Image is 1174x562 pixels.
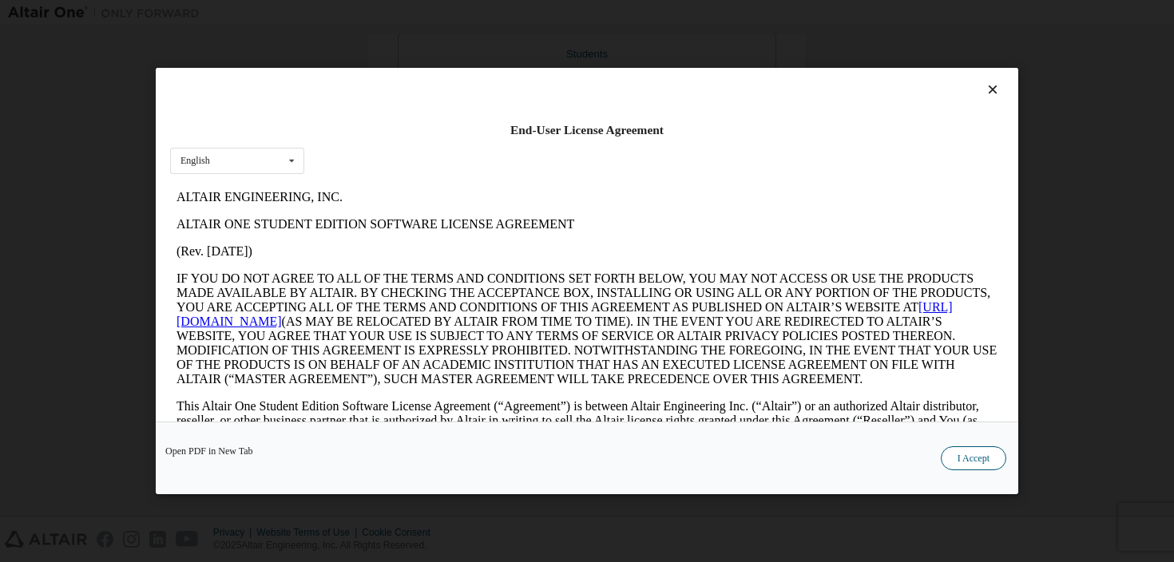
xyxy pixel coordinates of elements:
[6,61,827,75] p: (Rev. [DATE])
[6,34,827,48] p: ALTAIR ONE STUDENT EDITION SOFTWARE LICENSE AGREEMENT
[6,117,783,144] a: [URL][DOMAIN_NAME]
[180,156,210,165] div: English
[165,446,253,456] a: Open PDF in New Tab
[6,88,827,203] p: IF YOU DO NOT AGREE TO ALL OF THE TERMS AND CONDITIONS SET FORTH BELOW, YOU MAY NOT ACCESS OR USE...
[6,6,827,21] p: ALTAIR ENGINEERING, INC.
[941,446,1006,470] button: I Accept
[170,122,1004,138] div: End-User License Agreement
[6,216,827,273] p: This Altair One Student Edition Software License Agreement (“Agreement”) is between Altair Engine...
